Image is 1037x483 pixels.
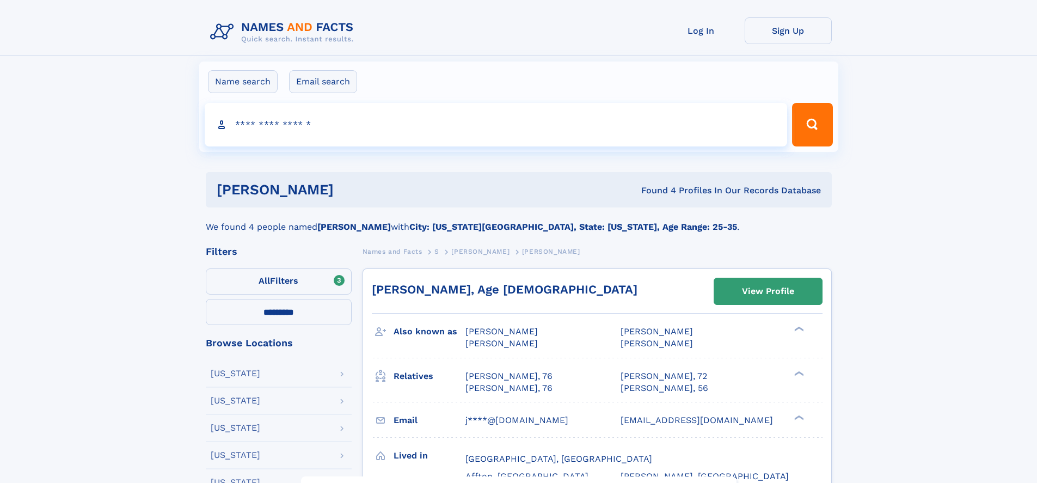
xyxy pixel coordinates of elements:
[217,183,488,197] h1: [PERSON_NAME]
[621,326,693,337] span: [PERSON_NAME]
[211,396,260,405] div: [US_STATE]
[289,70,357,93] label: Email search
[394,447,465,465] h3: Lived in
[658,17,745,44] a: Log In
[434,248,439,255] span: S
[621,415,773,425] span: [EMAIL_ADDRESS][DOMAIN_NAME]
[791,326,805,333] div: ❯
[465,370,553,382] a: [PERSON_NAME], 76
[522,248,580,255] span: [PERSON_NAME]
[742,279,794,304] div: View Profile
[206,17,363,47] img: Logo Names and Facts
[205,103,788,146] input: search input
[206,338,352,348] div: Browse Locations
[317,222,391,232] b: [PERSON_NAME]
[745,17,832,44] a: Sign Up
[792,103,832,146] button: Search Button
[409,222,737,232] b: City: [US_STATE][GEOGRAPHIC_DATA], State: [US_STATE], Age Range: 25-35
[451,244,510,258] a: [PERSON_NAME]
[465,382,553,394] a: [PERSON_NAME], 76
[714,278,822,304] a: View Profile
[465,454,652,464] span: [GEOGRAPHIC_DATA], [GEOGRAPHIC_DATA]
[465,471,588,481] span: Affton, [GEOGRAPHIC_DATA]
[394,367,465,386] h3: Relatives
[621,338,693,349] span: [PERSON_NAME]
[621,471,789,481] span: [PERSON_NAME], [GEOGRAPHIC_DATA]
[372,283,637,296] a: [PERSON_NAME], Age [DEMOGRAPHIC_DATA]
[791,370,805,377] div: ❯
[621,382,708,394] a: [PERSON_NAME], 56
[206,207,832,234] div: We found 4 people named with .
[208,70,278,93] label: Name search
[451,248,510,255] span: [PERSON_NAME]
[211,424,260,432] div: [US_STATE]
[434,244,439,258] a: S
[465,326,538,337] span: [PERSON_NAME]
[621,370,707,382] a: [PERSON_NAME], 72
[206,247,352,256] div: Filters
[211,369,260,378] div: [US_STATE]
[206,268,352,295] label: Filters
[394,411,465,430] h3: Email
[211,451,260,460] div: [US_STATE]
[259,276,270,286] span: All
[465,338,538,349] span: [PERSON_NAME]
[363,244,422,258] a: Names and Facts
[791,414,805,421] div: ❯
[394,322,465,341] h3: Also known as
[487,185,821,197] div: Found 4 Profiles In Our Records Database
